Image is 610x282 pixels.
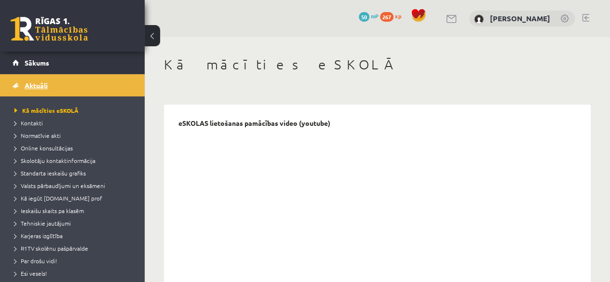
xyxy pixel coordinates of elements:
span: Tehniskie jautājumi [14,219,71,227]
a: Sākums [13,52,133,74]
span: 267 [380,12,393,22]
a: Valsts pārbaudījumi un eksāmeni [14,181,135,190]
p: eSKOLAS lietošanas pamācības video (youtube) [178,119,330,127]
span: Esi vesels! [14,269,47,277]
span: Standarta ieskaišu grafiks [14,169,86,177]
a: [PERSON_NAME] [490,13,550,23]
a: Standarta ieskaišu grafiks [14,169,135,177]
a: Online konsultācijas [14,144,135,152]
span: mP [371,12,379,20]
span: Online konsultācijas [14,144,73,152]
span: Ieskaišu skaits pa klasēm [14,207,84,215]
a: Rīgas 1. Tālmācības vidusskola [11,17,88,41]
a: Ieskaišu skaits pa klasēm [14,206,135,215]
span: 50 [359,12,369,22]
span: R1TV skolēnu pašpārvalde [14,244,88,252]
a: 267 xp [380,12,406,20]
span: Sākums [25,58,49,67]
span: Aktuāli [25,81,48,90]
a: Kā iegūt [DOMAIN_NAME] prof [14,194,135,202]
a: 50 mP [359,12,379,20]
span: Normatīvie akti [14,132,61,139]
span: Karjeras izglītība [14,232,63,240]
a: Par drošu vidi! [14,256,135,265]
a: R1TV skolēnu pašpārvalde [14,244,135,253]
a: Esi vesels! [14,269,135,278]
span: Par drošu vidi! [14,257,57,265]
span: Kontakti [14,119,43,127]
span: xp [395,12,401,20]
a: Skolotāju kontaktinformācija [14,156,135,165]
h1: Kā mācīties eSKOLĀ [164,56,591,73]
span: Kā mācīties eSKOLĀ [14,107,79,114]
a: Aktuāli [13,74,133,96]
span: Valsts pārbaudījumi un eksāmeni [14,182,105,189]
img: Anna Enija Kozlinska [474,14,484,24]
a: Kā mācīties eSKOLĀ [14,106,135,115]
a: Normatīvie akti [14,131,135,140]
a: Kontakti [14,119,135,127]
span: Kā iegūt [DOMAIN_NAME] prof [14,194,102,202]
a: Karjeras izglītība [14,231,135,240]
span: Skolotāju kontaktinformācija [14,157,95,164]
a: Tehniskie jautājumi [14,219,135,228]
